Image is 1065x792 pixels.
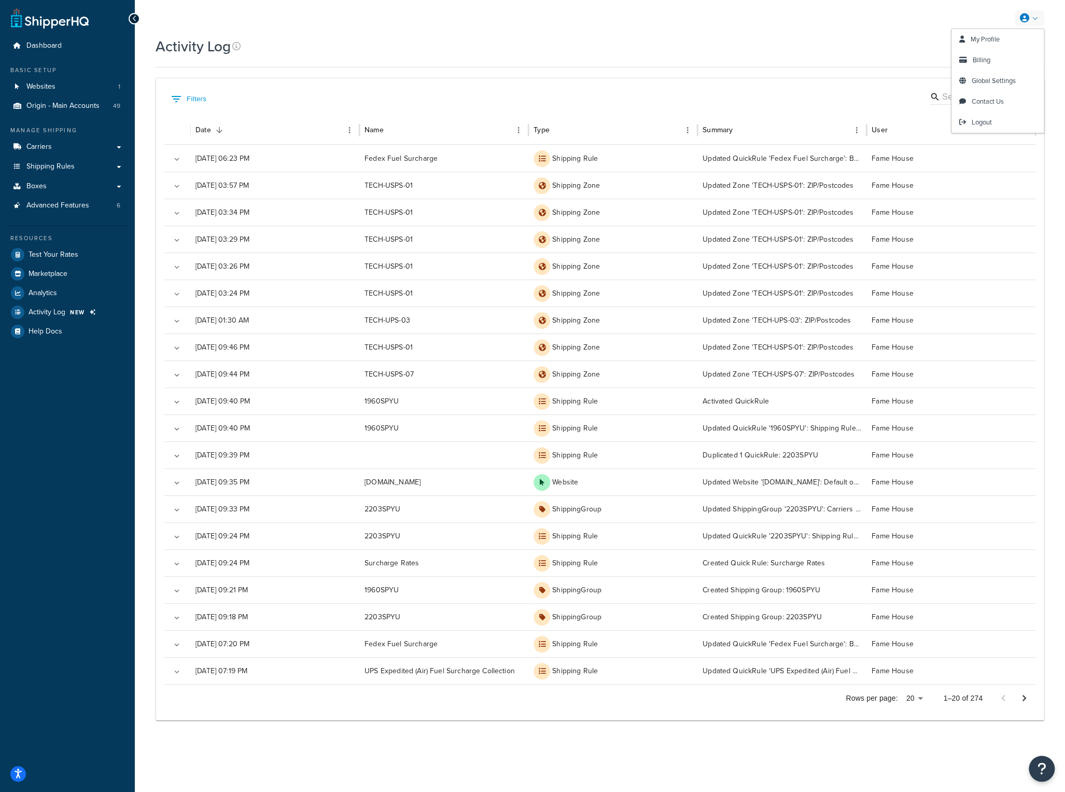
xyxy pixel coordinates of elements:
[170,206,184,220] button: Expand
[697,280,866,307] div: Updated Zone 'TECH-USPS-01': ZIP/Postcodes
[552,612,601,622] p: ShippingGroup
[697,414,866,441] div: Updated QuickRule '1960SPYU': Shipping Rule Name, Internal Description (optional), By a Flat Rate...
[972,96,1004,106] span: Contact Us
[697,307,866,334] div: Updated Zone 'TECH-UPS-03': ZIP/Postcodes
[866,441,1035,468] div: Fame House
[973,55,990,65] span: Billing
[170,368,184,382] button: Expand
[551,123,565,137] button: Sort
[190,226,359,253] div: [DATE] 03:29 PM
[190,172,359,199] div: [DATE] 03:57 PM
[866,657,1035,684] div: Fame House
[26,102,100,110] span: Origin - Main Accounts
[359,145,528,172] div: Fedex Fuel Surcharge
[359,603,528,630] div: 2203SPYU
[190,307,359,334] div: [DATE] 01:30 AM
[697,468,866,495] div: Updated Website 'paige-sandbox.myshopify.com': Default origins
[697,576,866,603] div: Created Shipping Group: 1960SPYU
[8,96,127,116] li: Origins
[942,91,1018,103] input: Search…
[872,124,888,135] div: User
[170,287,184,301] button: Expand
[190,441,359,468] div: [DATE] 09:39 PM
[534,124,550,135] div: Type
[190,145,359,172] div: [DATE] 06:23 PM
[156,36,231,57] h1: Activity Log
[190,387,359,414] div: [DATE] 09:40 PM
[866,387,1035,414] div: Fame House
[170,557,184,571] button: Expand
[697,630,866,657] div: Updated QuickRule 'Fedex Fuel Surcharge': By a Percentage
[697,172,866,199] div: Updated Zone 'TECH-USPS-01': ZIP/Postcodes
[866,630,1035,657] div: Fame House
[8,36,127,55] li: Dashboard
[8,126,127,135] div: Manage Shipping
[190,549,359,576] div: [DATE] 09:24 PM
[359,387,528,414] div: 1960SPYU
[359,522,528,549] div: 2203SPYU
[170,422,184,436] button: Expand
[170,314,184,328] button: Expand
[190,414,359,441] div: [DATE] 09:40 PM
[170,664,184,679] button: Expand
[359,360,528,387] div: TECH-USPS-07
[552,666,598,676] p: Shipping Rule
[170,637,184,652] button: Expand
[697,387,866,414] div: Activated QuickRule
[29,270,67,279] span: Marketplace
[190,468,359,495] div: [DATE] 09:35 PM
[697,334,866,360] div: Updated Zone 'TECH-USPS-01': ZIP/Postcodes
[697,360,866,387] div: Updated Zone 'TECH-USPS-07': ZIP/Postcodes
[552,315,600,326] p: Shipping Zone
[359,307,528,334] div: TECH-UPS-03
[866,576,1035,603] div: Fame House
[26,143,52,151] span: Carriers
[951,91,1044,112] a: Contact Us
[552,531,598,541] p: Shipping Rule
[971,34,1000,44] span: My Profile
[902,691,927,706] div: 20
[697,199,866,226] div: Updated Zone 'TECH-USPS-01': ZIP/Postcodes
[552,558,598,568] p: Shipping Rule
[170,341,184,355] button: Expand
[951,29,1044,50] li: My Profile
[930,89,1033,107] div: Search
[697,522,866,549] div: Updated QuickRule '2203SPYU': Shipping Rule Name, Internal Description (optional)
[8,196,127,215] a: Advanced Features 6
[170,179,184,193] button: Expand
[26,162,75,171] span: Shipping Rules
[8,322,127,341] li: Help Docs
[866,549,1035,576] div: Fame House
[118,82,120,91] span: 1
[866,603,1035,630] div: Fame House
[1014,688,1034,708] button: Go to next page
[29,327,62,336] span: Help Docs
[169,91,209,107] button: Show filters
[552,639,598,649] p: Shipping Rule
[951,50,1044,71] li: Billing
[697,441,866,468] div: Duplicated 1 QuickRule: 2203SPYU
[190,657,359,684] div: [DATE] 07:19 PM
[866,172,1035,199] div: Fame House
[8,284,127,302] li: Analytics
[8,137,127,157] a: Carriers
[703,124,733,135] div: Summary
[552,504,601,515] p: ShippingGroup
[190,253,359,280] div: [DATE] 03:26 PM
[866,199,1035,226] div: Fame House
[8,177,127,196] li: Boxes
[511,123,526,137] button: Menu
[359,549,528,576] div: Surcharge Rates
[846,693,898,703] p: Rows per page:
[359,630,528,657] div: Fedex Fuel Surcharge
[11,8,89,29] a: ShipperHQ Home
[697,145,866,172] div: Updated QuickRule 'Fedex Fuel Surcharge': By a Percentage
[552,207,600,218] p: Shipping Zone
[26,41,62,50] span: Dashboard
[866,253,1035,280] div: Fame House
[70,308,85,316] span: NEW
[170,449,184,463] button: Expand
[866,495,1035,522] div: Fame House
[8,245,127,264] a: Test Your Rates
